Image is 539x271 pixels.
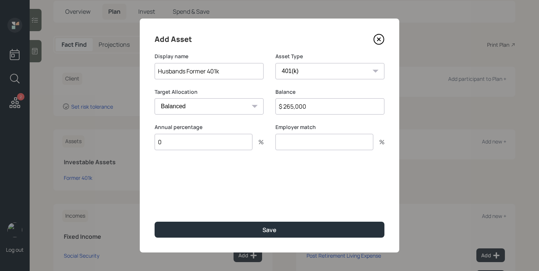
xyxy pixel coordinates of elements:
[155,123,264,131] label: Annual percentage
[275,123,384,131] label: Employer match
[275,53,384,60] label: Asset Type
[252,139,264,145] div: %
[275,88,384,96] label: Balance
[155,33,192,45] h4: Add Asset
[373,139,384,145] div: %
[155,222,384,238] button: Save
[155,53,264,60] label: Display name
[262,226,277,234] div: Save
[155,88,264,96] label: Target Allocation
